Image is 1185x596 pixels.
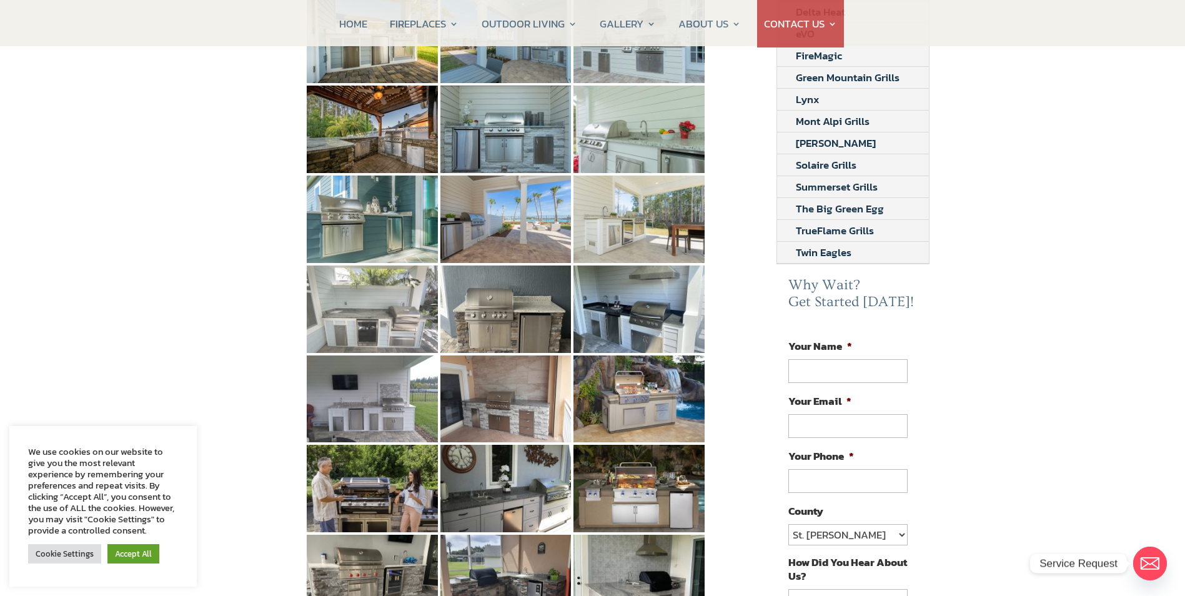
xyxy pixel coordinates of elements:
[440,445,572,532] img: 19
[573,176,705,263] img: 11
[307,355,438,443] img: 15
[777,111,888,132] a: Mont Alpi Grills
[777,220,893,241] a: TrueFlame Grills
[788,449,854,463] label: Your Phone
[440,176,572,263] img: 10
[440,266,572,353] img: 13
[788,394,851,408] label: Your Email
[777,67,918,88] a: Green Mountain Grills
[28,446,178,536] div: We use cookies on our website to give you the most relevant experience by remembering your prefer...
[28,544,101,564] a: Cookie Settings
[788,339,852,353] label: Your Name
[573,266,705,353] img: 14
[440,355,572,443] img: 16
[307,176,438,263] img: 9
[777,176,896,197] a: Summerset Grills
[573,355,705,443] img: 17
[440,86,572,173] img: 7
[107,544,159,564] a: Accept All
[788,504,823,518] label: County
[573,86,705,173] img: 8
[307,445,438,532] img: 18
[307,86,438,173] img: 6
[777,132,895,154] a: [PERSON_NAME]
[777,154,875,176] a: Solaire Grills
[788,555,907,583] label: How Did You Hear About Us?
[777,45,861,66] a: FireMagic
[788,277,917,317] h2: Why Wait? Get Started [DATE]!
[1133,547,1167,580] a: Email
[307,266,438,353] img: 12
[777,89,838,110] a: Lynx
[777,198,903,219] a: The Big Green Egg
[573,445,705,532] img: 20
[777,242,870,263] a: Twin Eagles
